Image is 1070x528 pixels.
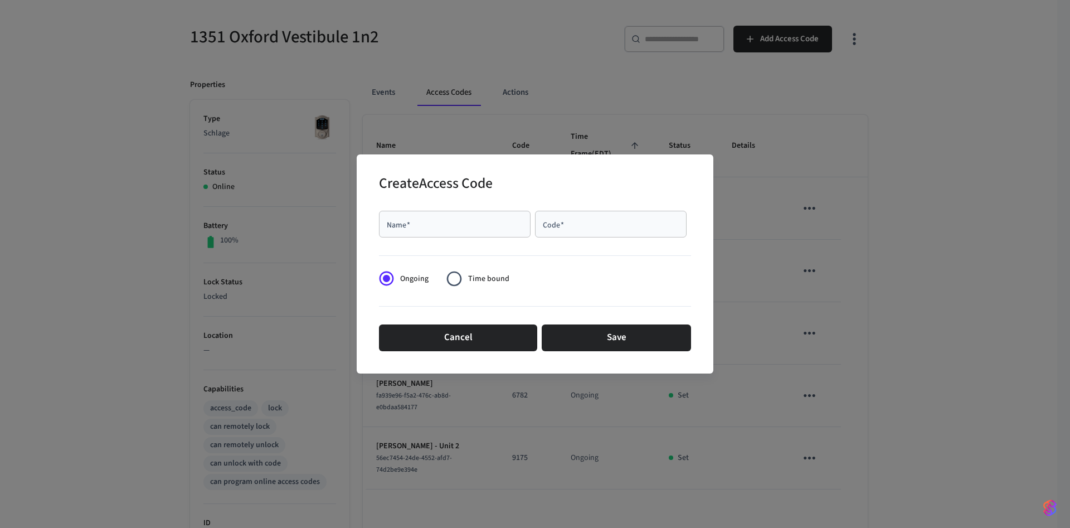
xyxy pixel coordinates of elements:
[379,168,493,202] h2: Create Access Code
[468,273,509,285] span: Time bound
[542,324,691,351] button: Save
[400,273,429,285] span: Ongoing
[1043,499,1057,517] img: SeamLogoGradient.69752ec5.svg
[379,324,537,351] button: Cancel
